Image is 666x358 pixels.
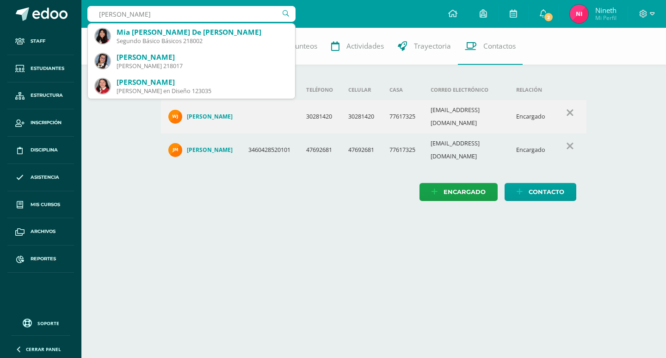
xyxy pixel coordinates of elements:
[7,191,74,219] a: Mis cursos
[117,37,288,45] div: Segundo Básico Básicos 218002
[95,79,110,94] img: c949fe517c759e35136b9395ea50765c.png
[7,28,74,55] a: Staff
[7,218,74,245] a: Archivos
[168,143,234,157] a: [PERSON_NAME]
[341,80,382,100] th: Celular
[168,110,234,124] a: [PERSON_NAME]
[187,113,233,120] h4: [PERSON_NAME]
[423,133,509,167] td: [EMAIL_ADDRESS][DOMAIN_NAME]
[423,100,509,133] td: [EMAIL_ADDRESS][DOMAIN_NAME]
[117,87,288,95] div: [PERSON_NAME] en Diseño 123035
[543,12,554,22] span: 2
[595,6,617,15] span: Nineth
[509,133,553,167] td: Encargado
[187,146,233,154] h4: [PERSON_NAME]
[299,133,341,167] td: 47692681
[31,146,58,154] span: Disciplina
[31,38,45,45] span: Staff
[299,80,341,100] th: Teléfono
[168,143,182,157] img: 50d32cca16e81ded2ee6f684b5f7b0f9.png
[31,174,59,181] span: Asistencia
[458,28,523,65] a: Contactos
[299,100,341,133] td: 30281420
[11,316,70,329] a: Soporte
[423,80,509,100] th: Correo electrónico
[7,245,74,273] a: Reportes
[7,164,74,191] a: Asistencia
[382,100,423,133] td: 77617325
[346,41,384,51] span: Actividades
[7,55,74,82] a: Estudiantes
[414,41,451,51] span: Trayectoria
[26,346,61,352] span: Cerrar panel
[31,201,60,208] span: Mis cursos
[419,183,498,201] a: Encargado
[7,137,74,164] a: Disciplina
[7,82,74,110] a: Estructura
[324,28,391,65] a: Actividades
[31,92,63,99] span: Estructura
[595,14,617,22] span: Mi Perfil
[505,183,576,201] a: Contacto
[509,100,553,133] td: Encargado
[37,320,59,327] span: Soporte
[31,228,55,235] span: Archivos
[382,80,423,100] th: Casa
[341,133,382,167] td: 47692681
[241,133,299,167] td: 3460428520101
[117,52,288,62] div: [PERSON_NAME]
[483,41,516,51] span: Contactos
[95,29,110,44] img: aebbbfb37c56938e7cf6a2cd554844c2.png
[382,133,423,167] td: 77617325
[117,27,288,37] div: Mia [PERSON_NAME] De [PERSON_NAME]
[87,6,296,22] input: Busca un usuario...
[168,110,182,124] img: d00fdf917373fe7f978def0a1e9bf2d3.png
[117,62,288,70] div: [PERSON_NAME] 218017
[117,77,288,87] div: [PERSON_NAME]
[509,80,553,100] th: Relación
[529,183,564,201] span: Contacto
[391,28,458,65] a: Trayectoria
[95,54,110,69] img: 84a18a4c804e30c8d167ea0810f18848.png
[444,183,486,201] span: Encargado
[341,100,382,133] td: 30281420
[7,109,74,137] a: Inscripción
[31,119,62,126] span: Inscripción
[291,41,317,51] span: Punteos
[570,5,588,23] img: 8ed068964868c7526d8028755c0074ec.png
[31,65,64,72] span: Estudiantes
[31,255,56,263] span: Reportes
